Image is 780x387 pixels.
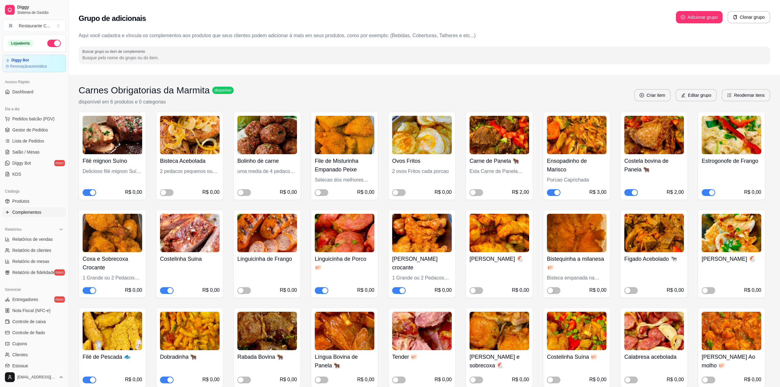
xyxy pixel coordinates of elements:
div: R$ 2,00 [512,189,529,196]
a: Diggy Botnovo [2,158,66,168]
h4: Linguicinha de Frango [237,255,297,263]
h4: [PERSON_NAME] crocante [392,255,452,272]
p: Aqui você cadastra e víncula os complementos aos produtos que seus clientes podem adicionar à mai... [79,32,770,39]
img: product-image [624,312,684,350]
a: Controle de caixa [2,317,66,326]
img: product-image [702,312,761,350]
h4: Língua Bovina de Panela 🐂 [315,353,374,370]
span: Salão / Mesas [12,149,40,155]
div: R$ 3,00 [589,189,606,196]
div: Catálogo [2,186,66,196]
a: Controle de fiado [2,328,66,338]
div: R$ 0,00 [435,189,452,196]
div: R$ 0,00 [357,376,374,383]
span: Relatório de clientes [12,247,51,253]
span: Diggy Bot [12,160,31,166]
img: product-image [160,116,220,154]
div: 2 ovos Fritos cada porcao [392,168,452,175]
a: Relatório de clientes [2,245,66,255]
h2: Grupo de adicionais [79,14,146,23]
h4: File de Misturinha Empanado Peixe [315,157,374,174]
a: Relatório de fidelidadenovo [2,268,66,277]
span: copy [733,15,737,19]
div: Restaurante C ... [19,23,50,29]
img: product-image [83,312,142,350]
h4: [PERSON_NAME] 🐔 [470,255,529,263]
span: plus-circle [681,15,685,19]
span: Pedidos balcão (PDV) [12,116,55,122]
div: R$ 0,00 [202,189,220,196]
img: product-image [470,116,529,154]
a: Dashboard [2,87,66,97]
img: product-image [547,116,606,154]
img: product-image [237,214,297,252]
div: R$ 0,00 [202,376,220,383]
div: 2 pedacos pequenos ou um grande [160,168,220,175]
div: R$ 0,00 [744,189,761,196]
div: R$ 0,00 [202,287,220,294]
div: 1 Grande ou 2 Pedacos pequenos empanado na farinha Panko [83,274,142,282]
img: product-image [160,312,220,350]
h4: Bolinho de carne [237,157,297,165]
h4: Estrogonofe de Frango [702,157,761,165]
div: Gerenciar [2,285,66,295]
button: plus-circleAdicionar grupo [676,11,723,23]
img: product-image [315,214,374,252]
div: Delicioso filé mignon Suíno média de um pedaço grande ou dois menores [83,168,142,175]
p: disponível em 6 produtos e 0 categorias [79,98,234,106]
span: edit [681,93,685,97]
a: Lista de Pedidos [2,136,66,146]
span: R [8,23,14,29]
a: DiggySistema de Gestão [2,2,66,17]
span: Relatório de mesas [12,258,49,264]
a: Relatório de mesas [2,256,66,266]
span: Diggy [17,5,64,10]
h4: Fígado Acebolado 🐄 [624,255,684,263]
button: ordered-listReodernar itens [722,89,770,101]
a: Produtos [2,196,66,206]
img: product-image [624,214,684,252]
h4: Linguicinha de Porco 🐖 [315,255,374,272]
img: product-image [470,312,529,350]
img: product-image [315,312,374,350]
div: R$ 2,00 [667,189,684,196]
img: product-image [392,116,452,154]
img: product-image [624,116,684,154]
button: editEditar grupo [676,89,717,101]
div: R$ 0,00 [125,189,142,196]
img: product-image [83,116,142,154]
span: ordered-list [727,93,731,97]
div: R$ 0,00 [125,376,142,383]
div: R$ 0,00 [280,376,297,383]
h4: Costela bovina de Panela 🐂 [624,157,684,174]
span: Lista de Pedidos [12,138,44,144]
span: [EMAIL_ADDRESS][DOMAIN_NAME] [17,375,56,380]
div: Esta Carne de Panela Especial Sera cobrado 2 Reais Adicionais por porçao [470,168,529,175]
h4: Dobradinha 🐂 [160,353,220,361]
img: product-image [237,312,297,350]
span: Estoque [12,363,28,369]
span: Entregadores [12,296,38,303]
article: Diggy Bot [11,58,29,63]
div: R$ 0,00 [435,287,452,294]
h4: [PERSON_NAME] Ao molho 🐖 [702,353,761,370]
div: R$ 0,00 [512,376,529,383]
a: Estoque [2,361,66,371]
img: product-image [702,116,761,154]
h3: Carnes Obrigatorias da Marmita [79,85,210,96]
div: uma media de 4 pedacos a porcao [237,168,297,175]
img: product-image [547,214,606,252]
div: R$ 0,00 [357,189,374,196]
h4: Calabresa acebolada [624,353,684,361]
a: Salão / Mesas [2,147,66,157]
div: R$ 0,00 [589,287,606,294]
a: Clientes [2,350,66,360]
h4: Ovos Fritos [392,157,452,165]
div: R$ 0,00 [357,287,374,294]
h4: Rabada Bovina 🐂 [237,353,297,361]
div: Acesso Rápido [2,77,66,87]
button: [EMAIL_ADDRESS][DOMAIN_NAME] [2,370,66,385]
span: Complementos [12,209,41,215]
h4: Ensopadinho de Marisco [547,157,606,174]
h4: Tender 🐖 [392,353,452,361]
